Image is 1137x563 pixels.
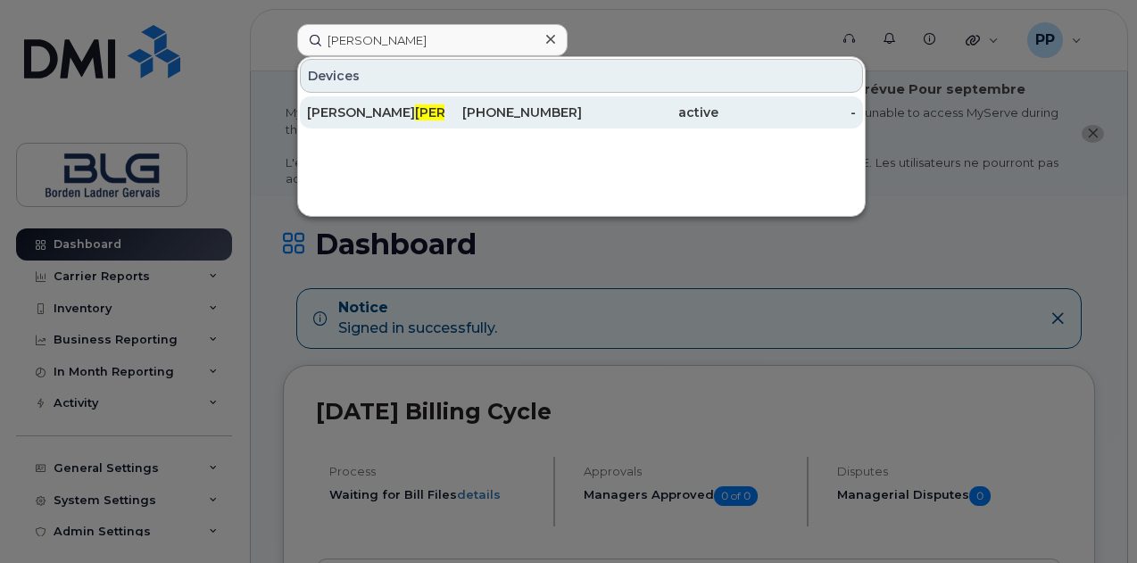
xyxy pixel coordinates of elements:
[300,59,863,93] div: Devices
[300,96,863,128] a: [PERSON_NAME][PERSON_NAME][PHONE_NUMBER]active-
[307,103,444,121] div: [PERSON_NAME]
[582,103,719,121] div: active
[444,103,582,121] div: [PHONE_NUMBER]
[415,104,523,120] span: [PERSON_NAME]
[718,103,856,121] div: -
